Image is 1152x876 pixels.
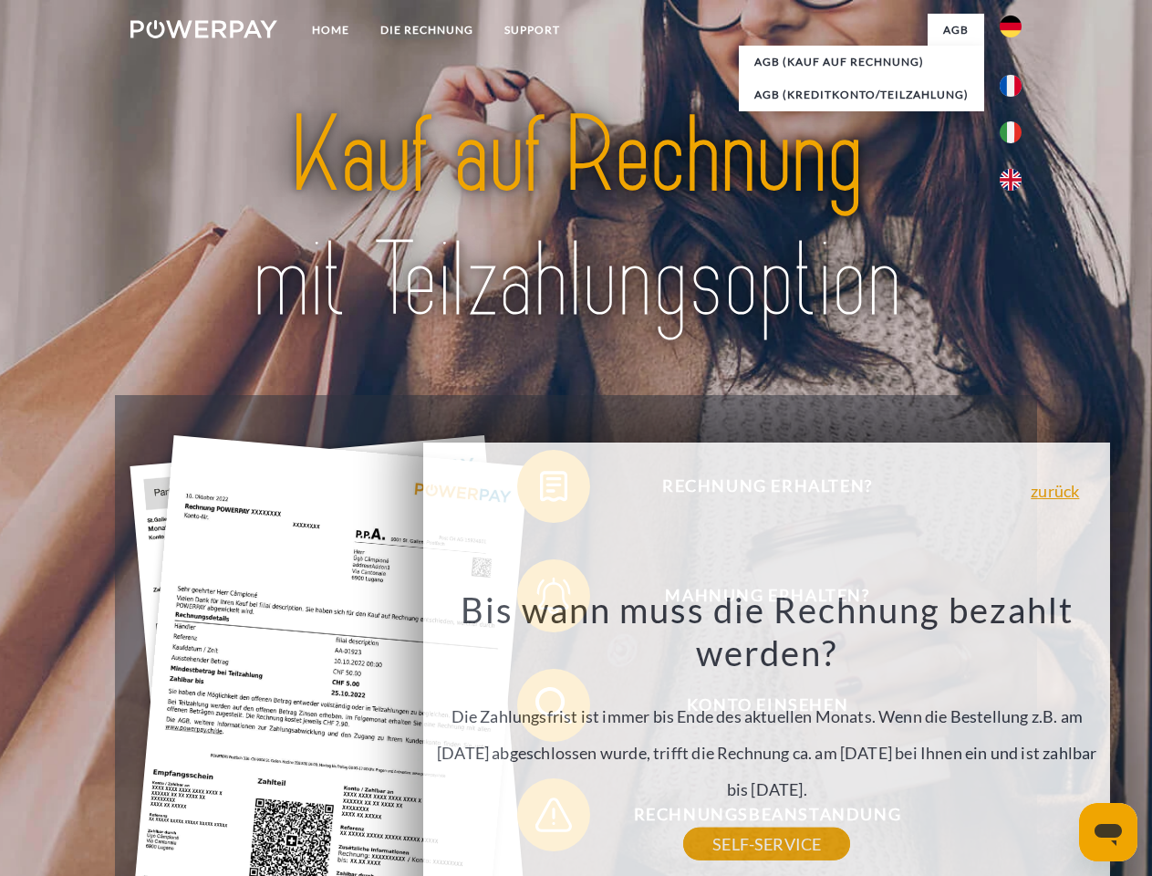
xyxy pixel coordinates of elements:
[1000,121,1022,143] img: it
[1000,169,1022,191] img: en
[928,14,984,47] a: agb
[434,588,1100,675] h3: Bis wann muss die Rechnung bezahlt werden?
[174,88,978,349] img: title-powerpay_de.svg
[1031,483,1079,499] a: zurück
[365,14,489,47] a: DIE RECHNUNG
[1079,803,1137,861] iframe: Schaltfläche zum Öffnen des Messaging-Fensters
[130,20,277,38] img: logo-powerpay-white.svg
[296,14,365,47] a: Home
[739,46,984,78] a: AGB (Kauf auf Rechnung)
[683,828,850,860] a: SELF-SERVICE
[1000,16,1022,37] img: de
[739,78,984,111] a: AGB (Kreditkonto/Teilzahlung)
[489,14,576,47] a: SUPPORT
[1000,75,1022,97] img: fr
[434,588,1100,844] div: Die Zahlungsfrist ist immer bis Ende des aktuellen Monats. Wenn die Bestellung z.B. am [DATE] abg...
